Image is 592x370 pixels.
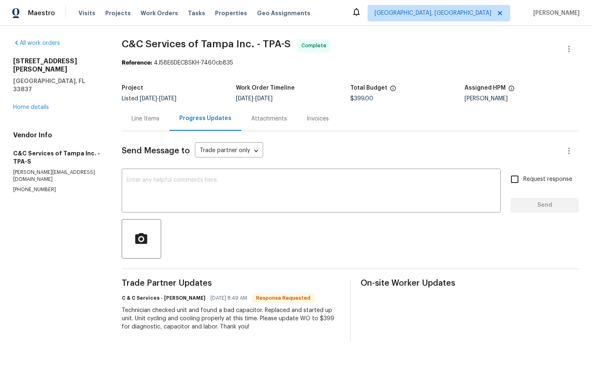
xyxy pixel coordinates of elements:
[210,294,247,302] span: [DATE] 8:49 AM
[307,115,329,123] div: Invoices
[251,115,287,123] div: Attachments
[122,85,143,91] h5: Project
[390,85,396,96] span: The total cost of line items that have been proposed by Opendoor. This sum includes line items th...
[361,279,579,287] span: On-site Worker Updates
[141,9,178,17] span: Work Orders
[13,40,60,46] a: All work orders
[195,144,263,158] div: Trade partner only
[257,9,310,17] span: Geo Assignments
[179,114,231,123] div: Progress Updates
[122,96,176,102] span: Listed
[140,96,176,102] span: -
[236,96,273,102] span: -
[465,85,506,91] h5: Assigned HPM
[350,96,373,102] span: $399.00
[122,39,291,49] span: C&C Services of Tampa Inc. - TPA-S
[350,85,387,91] h5: Total Budget
[105,9,131,17] span: Projects
[255,96,273,102] span: [DATE]
[13,77,102,93] h5: [GEOGRAPHIC_DATA], FL 33837
[301,42,330,50] span: Complete
[28,9,55,17] span: Maestro
[253,294,314,302] span: Response Requested
[122,59,579,67] div: 4J58E6DECBSKH-7460cb835
[188,10,205,16] span: Tasks
[215,9,247,17] span: Properties
[159,96,176,102] span: [DATE]
[508,85,515,96] span: The hpm assigned to this work order.
[375,9,491,17] span: [GEOGRAPHIC_DATA], [GEOGRAPHIC_DATA]
[13,57,102,74] h2: [STREET_ADDRESS][PERSON_NAME]
[122,147,190,155] span: Send Message to
[13,104,49,110] a: Home details
[140,96,157,102] span: [DATE]
[79,9,95,17] span: Visits
[122,279,340,287] span: Trade Partner Updates
[236,96,253,102] span: [DATE]
[13,131,102,139] h4: Vendor Info
[132,115,160,123] div: Line Items
[122,306,340,331] div: Technician checked unit and found a bad capacitor. Replaced and started up unit. Unit cycling and...
[122,60,152,66] b: Reference:
[530,9,580,17] span: [PERSON_NAME]
[13,149,102,166] h5: C&C Services of Tampa Inc. - TPA-S
[122,294,206,302] h6: C & C Services - [PERSON_NAME]
[13,186,102,193] p: [PHONE_NUMBER]
[13,169,102,183] p: [PERSON_NAME][EMAIL_ADDRESS][DOMAIN_NAME]
[236,85,295,91] h5: Work Order Timeline
[465,96,579,102] div: [PERSON_NAME]
[523,175,572,184] span: Request response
